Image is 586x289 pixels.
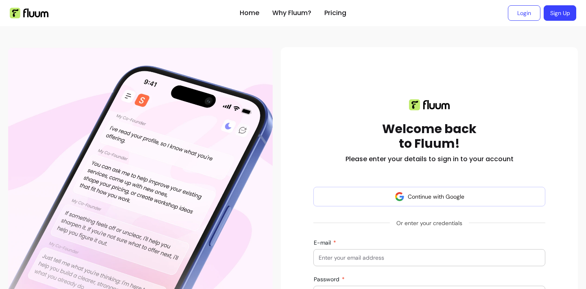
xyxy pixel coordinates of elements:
[382,122,477,151] h1: Welcome back to Fluum!
[544,5,576,21] a: Sign Up
[345,154,514,164] h2: Please enter your details to sign in to your account
[324,8,346,18] a: Pricing
[10,8,48,18] img: Fluum Logo
[314,276,341,283] span: Password
[508,5,540,21] a: Login
[409,99,450,110] img: Fluum logo
[272,8,311,18] a: Why Fluum?
[240,8,259,18] a: Home
[313,187,545,206] button: Continue with Google
[314,239,332,246] span: E-mail
[319,254,540,262] input: E-mail
[395,192,405,201] img: avatar
[390,216,469,230] span: Or enter your credentials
